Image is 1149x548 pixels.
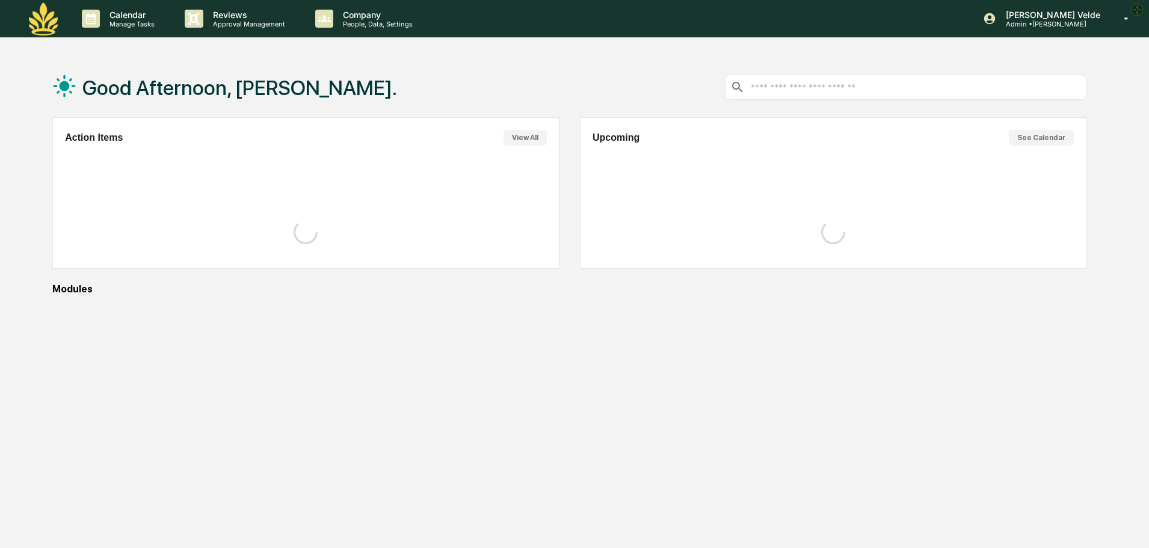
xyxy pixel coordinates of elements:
[203,10,291,20] p: Reviews
[100,20,161,28] p: Manage Tasks
[203,20,291,28] p: Approval Management
[333,20,419,28] p: People, Data, Settings
[52,283,1086,295] div: Modules
[82,76,397,100] h1: Good Afternoon, [PERSON_NAME].
[333,10,419,20] p: Company
[29,2,58,35] img: logo
[1009,130,1074,146] button: See Calendar
[100,10,161,20] p: Calendar
[996,10,1106,20] p: [PERSON_NAME] Velde
[996,20,1106,28] p: Admin • [PERSON_NAME]
[593,132,639,143] h2: Upcoming
[504,130,547,146] button: View All
[65,132,123,143] h2: Action Items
